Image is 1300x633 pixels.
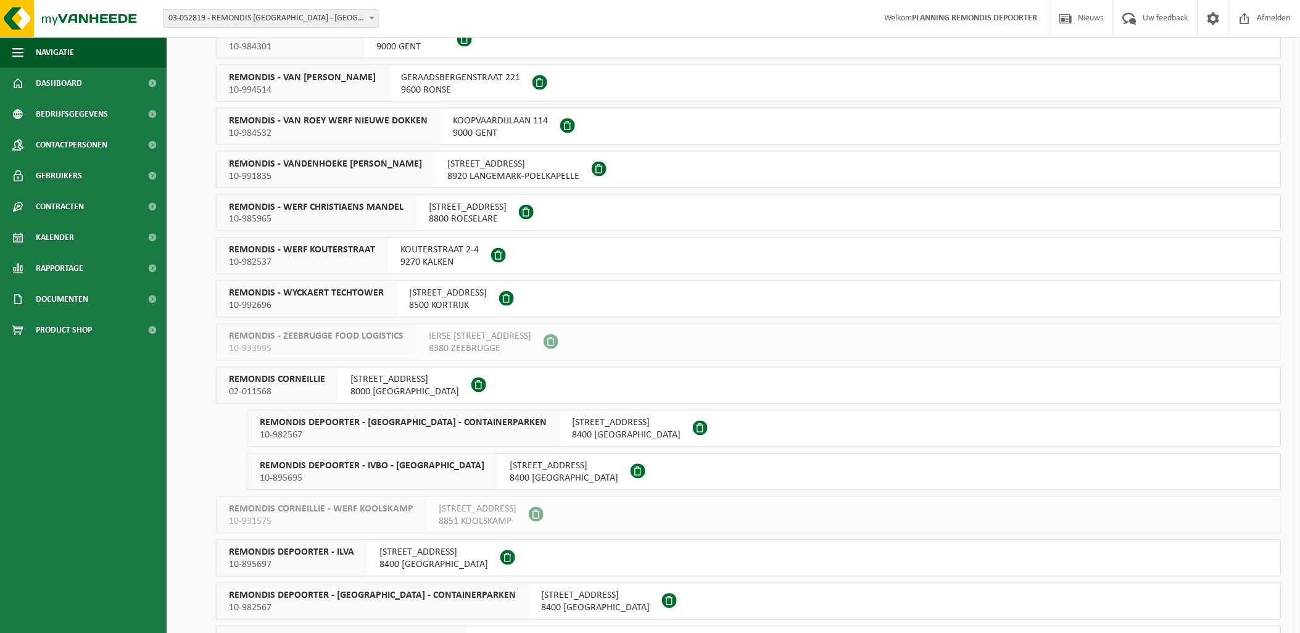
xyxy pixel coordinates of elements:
[409,300,487,312] span: 8500 KORTRIJK
[439,516,516,528] span: 8851 KOOLSKAMP
[510,460,618,473] span: [STREET_ADDRESS]
[229,590,516,602] span: REMONDIS DEPOORTER - [GEOGRAPHIC_DATA] - CONTAINERPARKEN
[216,281,1281,318] button: REMONDIS - WYCKAERT TECHTOWER 10-992696 [STREET_ADDRESS]8500 KORTRIJK
[229,503,413,516] span: REMONDIS CORNEILLIE - WERF KOOLSKAMP
[913,14,1038,23] strong: PLANNING REMONDIS DEPOORTER
[216,65,1281,102] button: REMONDIS - VAN [PERSON_NAME] 10-994514 GERAADSBERGENSTRAAT 2219600 RONSE
[36,284,88,315] span: Documenten
[216,238,1281,275] button: REMONDIS - WERF KOUTERSTRAAT 10-982537 KOUTERSTRAAT 2-49270 KALKEN
[36,315,92,345] span: Product Shop
[572,417,681,429] span: [STREET_ADDRESS]
[429,201,507,213] span: [STREET_ADDRESS]
[260,417,547,429] span: REMONDIS DEPOORTER - [GEOGRAPHIC_DATA] - CONTAINERPARKEN
[229,158,422,170] span: REMONDIS - VANDENHOEKE [PERSON_NAME]
[36,68,82,99] span: Dashboard
[229,343,404,355] span: 10-933995
[36,160,82,191] span: Gebruikers
[216,108,1281,145] button: REMONDIS - VAN ROEY WERF NIEUWE DOKKEN 10-984532 KOOPVAARDIJLAAN 1149000 GENT
[439,503,516,516] span: [STREET_ADDRESS]
[229,127,428,139] span: 10-984532
[247,453,1281,490] button: REMONDIS DEPOORTER - IVBO - [GEOGRAPHIC_DATA] 10-895695 [STREET_ADDRESS]8400 [GEOGRAPHIC_DATA]
[229,602,516,614] span: 10-982567
[429,331,531,343] span: IERSE [STREET_ADDRESS]
[400,257,479,269] span: 9270 KALKEN
[400,244,479,257] span: KOUTERSTRAAT 2-4
[216,151,1281,188] button: REMONDIS - VANDENHOEKE [PERSON_NAME] 10-991835 [STREET_ADDRESS]8920 LANGEMARK-POELKAPELLE
[409,288,487,300] span: [STREET_ADDRESS]
[163,9,379,28] span: 03-052819 - REMONDIS WEST-VLAANDEREN - OOSTENDE
[229,170,422,183] span: 10-991835
[429,343,531,355] span: 8380 ZEEBRUGGE
[229,244,375,257] span: REMONDIS - WERF KOUTERSTRAAT
[36,191,84,222] span: Contracten
[216,583,1281,620] button: REMONDIS DEPOORTER - [GEOGRAPHIC_DATA] - CONTAINERPARKEN 10-982567 [STREET_ADDRESS]8400 [GEOGRAPH...
[229,516,413,528] span: 10-931575
[36,99,108,130] span: Bedrijfsgegevens
[229,115,428,127] span: REMONDIS - VAN ROEY WERF NIEUWE DOKKEN
[429,213,507,226] span: 8800 ROESELARE
[36,222,74,253] span: Kalender
[229,386,325,399] span: 02-011568
[447,158,579,170] span: [STREET_ADDRESS]
[260,460,484,473] span: REMONDIS DEPOORTER - IVBO - [GEOGRAPHIC_DATA]
[229,257,375,269] span: 10-982537
[453,127,548,139] span: 9000 GENT
[247,410,1281,447] button: REMONDIS DEPOORTER - [GEOGRAPHIC_DATA] - CONTAINERPARKEN 10-982567 [STREET_ADDRESS]8400 [GEOGRAPH...
[572,429,681,442] span: 8400 [GEOGRAPHIC_DATA]
[229,41,351,53] span: 10-984301
[229,300,384,312] span: 10-992696
[229,213,404,226] span: 10-985965
[379,547,488,559] span: [STREET_ADDRESS]
[36,253,83,284] span: Rapportage
[216,367,1281,404] button: REMONDIS CORNEILLIE 02-011568 [STREET_ADDRESS]8000 [GEOGRAPHIC_DATA]
[216,194,1281,231] button: REMONDIS - WERF CHRISTIAENS MANDEL 10-985965 [STREET_ADDRESS]8800 ROESELARE
[164,10,378,27] span: 03-052819 - REMONDIS WEST-VLAANDEREN - OOSTENDE
[229,559,354,571] span: 10-895697
[350,386,459,399] span: 8000 [GEOGRAPHIC_DATA]
[36,130,107,160] span: Contactpersonen
[229,72,376,84] span: REMONDIS - VAN [PERSON_NAME]
[260,473,484,485] span: 10-895695
[216,540,1281,577] button: REMONDIS DEPOORTER - ILVA 10-895697 [STREET_ADDRESS]8400 [GEOGRAPHIC_DATA]
[36,37,74,68] span: Navigatie
[229,331,404,343] span: REMONDIS - ZEEBRUGGE FOOD LOGISTICS
[447,170,579,183] span: 8920 LANGEMARK-POELKAPELLE
[260,429,547,442] span: 10-982567
[229,201,404,213] span: REMONDIS - WERF CHRISTIAENS MANDEL
[510,473,618,485] span: 8400 [GEOGRAPHIC_DATA]
[229,374,325,386] span: REMONDIS CORNEILLIE
[401,84,520,96] span: 9600 RONSE
[541,590,650,602] span: [STREET_ADDRESS]
[229,84,376,96] span: 10-994514
[216,22,1281,59] button: REMONDIS - VAN ROEY GENT 10-984301 STEENAKKER 2509000 GENT
[350,374,459,386] span: [STREET_ADDRESS]
[453,115,548,127] span: KOOPVAARDIJLAAN 114
[379,559,488,571] span: 8400 [GEOGRAPHIC_DATA]
[541,602,650,614] span: 8400 [GEOGRAPHIC_DATA]
[229,547,354,559] span: REMONDIS DEPOORTER - ILVA
[229,288,384,300] span: REMONDIS - WYCKAERT TECHTOWER
[401,72,520,84] span: GERAADSBERGENSTRAAT 221
[376,41,445,53] span: 9000 GENT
